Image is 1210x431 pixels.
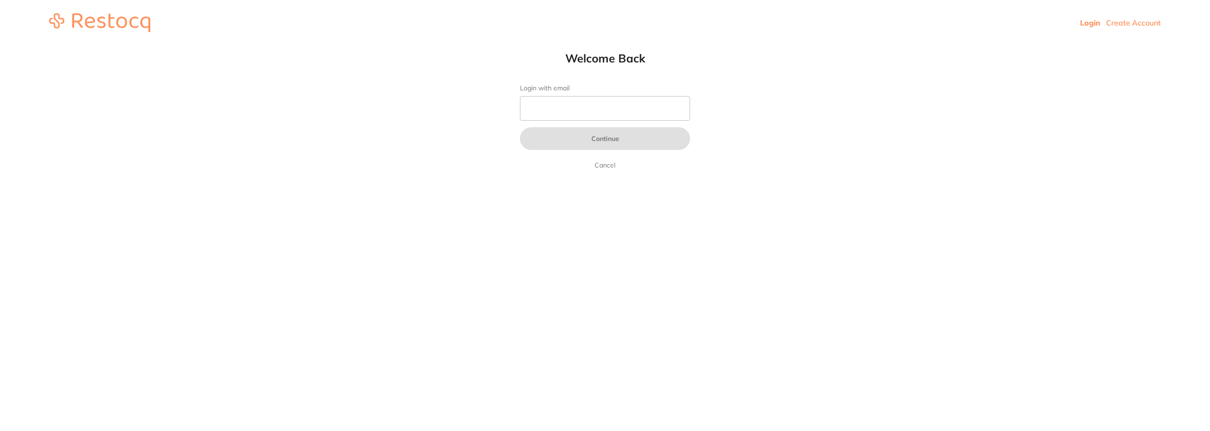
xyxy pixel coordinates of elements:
h1: Welcome Back [501,51,709,65]
a: Create Account [1106,18,1161,27]
button: Continue [520,127,690,150]
label: Login with email [520,84,690,92]
img: restocq_logo.svg [49,13,150,32]
a: Cancel [593,159,617,171]
a: Login [1080,18,1100,27]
